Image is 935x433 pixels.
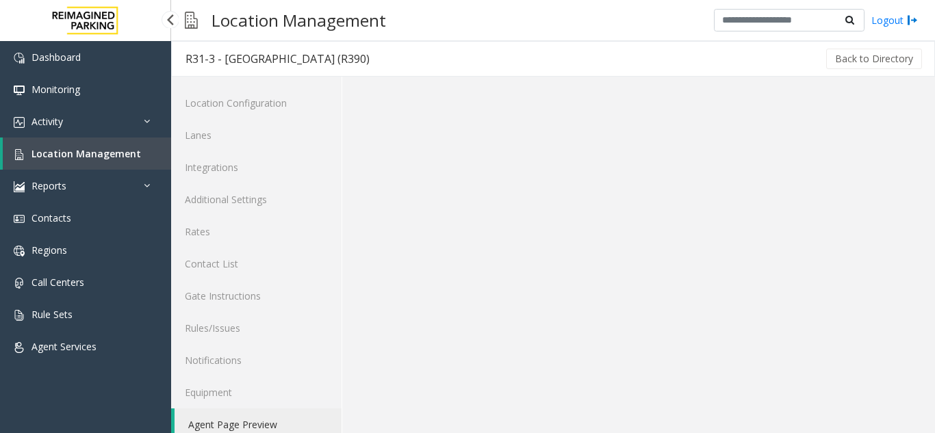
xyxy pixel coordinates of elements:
[31,179,66,192] span: Reports
[171,119,342,151] a: Lanes
[31,244,67,257] span: Regions
[31,340,97,353] span: Agent Services
[907,13,918,27] img: logout
[171,344,342,376] a: Notifications
[871,13,918,27] a: Logout
[14,53,25,64] img: 'icon'
[31,211,71,224] span: Contacts
[31,83,80,96] span: Monitoring
[185,3,198,37] img: pageIcon
[185,50,370,68] div: R31-3 - [GEOGRAPHIC_DATA] (R390)
[31,115,63,128] span: Activity
[14,278,25,289] img: 'icon'
[14,181,25,192] img: 'icon'
[14,85,25,96] img: 'icon'
[171,87,342,119] a: Location Configuration
[14,149,25,160] img: 'icon'
[171,280,342,312] a: Gate Instructions
[31,276,84,289] span: Call Centers
[171,215,342,248] a: Rates
[14,246,25,257] img: 'icon'
[31,147,141,160] span: Location Management
[826,49,922,69] button: Back to Directory
[171,248,342,280] a: Contact List
[14,117,25,128] img: 'icon'
[14,213,25,224] img: 'icon'
[31,51,81,64] span: Dashboard
[205,3,393,37] h3: Location Management
[14,342,25,353] img: 'icon'
[3,137,171,170] a: Location Management
[14,310,25,321] img: 'icon'
[171,151,342,183] a: Integrations
[171,312,342,344] a: Rules/Issues
[31,308,73,321] span: Rule Sets
[171,183,342,215] a: Additional Settings
[171,376,342,408] a: Equipment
